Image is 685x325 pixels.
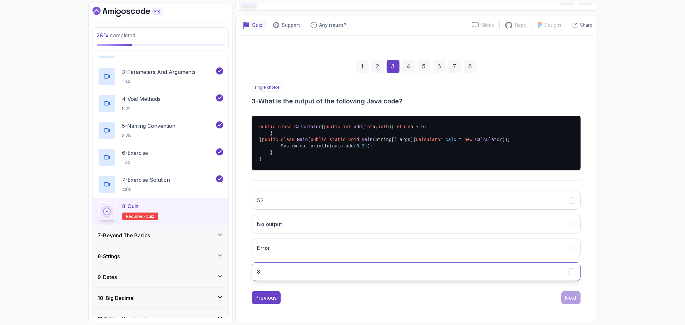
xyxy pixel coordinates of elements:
button: 4-Void Methods5:22 [98,94,223,112]
h3: 3 - What is the output of the following Java code? [252,97,581,106]
a: Dashboard [92,7,177,17]
button: 6-Exercise1:24 [98,148,223,166]
button: 8-Strings [93,246,228,267]
span: 3 [362,144,364,149]
span: public [324,124,340,129]
span: Main [297,137,308,142]
button: 8-QuizRequired-quiz [98,202,223,220]
span: class [281,137,294,142]
button: 8 [252,262,581,281]
span: add [354,124,362,129]
span: completed [97,32,136,39]
button: Error [252,239,581,257]
button: 9-Dates [93,267,228,287]
span: Calculator [294,124,321,129]
button: No output [252,215,581,233]
span: calc [445,137,456,142]
span: Required- [126,214,146,219]
h3: 8 [257,268,260,276]
span: 28 % [97,32,109,39]
span: new [464,137,472,142]
span: void [348,137,359,142]
p: Any issues? [320,22,347,28]
div: 4 [402,60,415,73]
span: quiz [146,214,154,219]
div: 7 [448,60,461,73]
span: 5 [356,144,359,149]
span: int [378,124,386,129]
div: 5 [417,60,430,73]
span: (String[] args) [373,137,413,142]
button: Next [561,291,581,304]
p: 5:22 [122,105,161,112]
span: class [278,124,292,129]
button: Previous [252,291,281,304]
button: Support button [269,20,304,30]
p: 8 - Quiz [122,202,139,210]
h3: 11 - Taking User Input [98,315,146,323]
span: int [364,124,373,129]
span: int [343,124,351,129]
span: public [311,137,327,142]
h3: 10 - Big Decimal [98,294,135,302]
p: 4 - Void Methods [122,95,161,103]
h3: 7 - Beyond The Basics [98,232,150,239]
h3: 53 [257,197,264,204]
div: 6 [433,60,446,73]
button: 7-Beyond The Basics [93,225,228,246]
span: = [459,137,461,142]
button: 53 [252,191,581,210]
div: 8 [464,60,477,73]
div: 2 [371,60,384,73]
p: Slides [481,22,494,28]
button: Feedback button [307,20,350,30]
div: 1 [356,60,369,73]
div: Next [565,294,577,302]
h3: No output [257,220,282,228]
span: public [262,137,278,142]
button: Share [567,22,593,28]
p: Designs [545,22,562,28]
button: 7-Exercise Solution4:06 [98,175,223,193]
button: 5-Naming Convention3:28 [98,121,223,139]
p: 5 - Naming Convention [122,122,176,130]
p: Repo [515,22,527,28]
h3: Error [257,244,270,252]
p: single choice [252,83,283,92]
p: 3 - Parameters And Arguments [122,68,196,76]
p: 7 - Exercise Solution [122,176,170,184]
h3: 9 - Dates [98,273,117,281]
span: Calculator [475,137,502,142]
p: 4:06 [122,186,170,193]
p: 3:28 [122,132,176,139]
p: 6 - Exercise [122,149,148,157]
p: 1:24 [122,159,148,166]
div: 3 [387,60,400,73]
span: Calculator [416,137,443,142]
p: Support [282,22,300,28]
span: return [394,124,410,129]
p: Share [580,22,593,28]
span: public [259,124,276,129]
button: quiz button [240,20,267,30]
span: ( a, b) [362,124,391,129]
div: Previous [256,294,277,302]
span: static [329,137,346,142]
p: Quiz [252,22,263,28]
button: 3-Parameters And Arguments1:34 [98,67,223,85]
h3: 8 - Strings [98,252,120,260]
button: 10-Big Decimal [93,288,228,308]
p: 1:34 [122,78,196,85]
span: main [362,137,373,142]
pre: { { a + b; } } { { (); System.out.println(calc.add( , )); } } [252,116,581,170]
